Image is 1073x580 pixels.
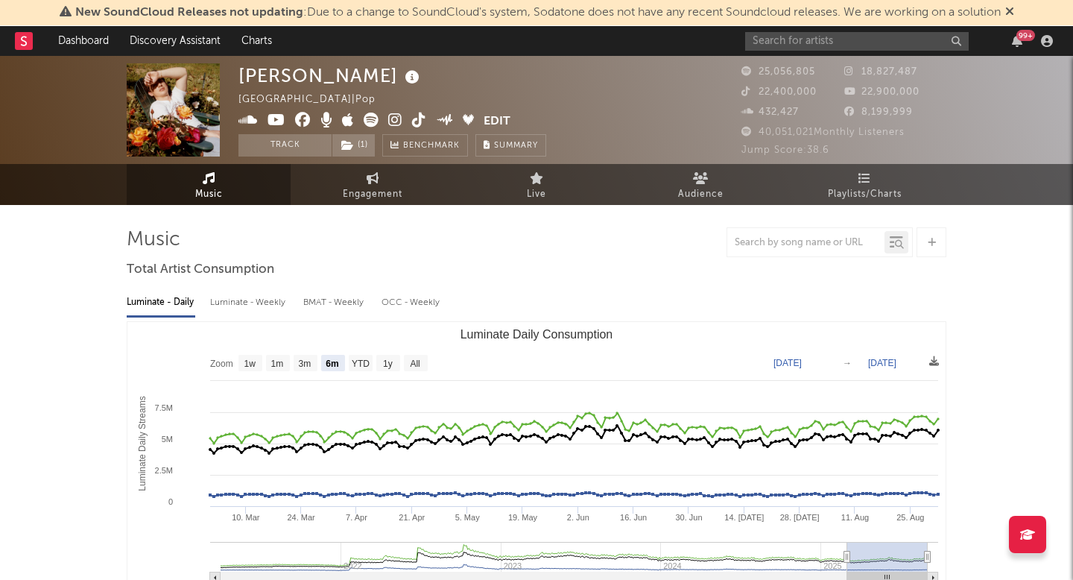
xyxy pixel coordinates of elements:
[343,186,402,204] span: Engagement
[675,513,702,522] text: 30. Jun
[399,513,425,522] text: 21. Apr
[238,134,332,157] button: Track
[346,513,367,522] text: 7. Apr
[773,358,802,368] text: [DATE]
[403,137,460,155] span: Benchmark
[210,359,233,369] text: Zoom
[741,127,905,137] span: 40,051,021 Monthly Listeners
[828,186,902,204] span: Playlists/Charts
[741,107,799,117] span: 432,427
[352,359,370,369] text: YTD
[527,186,546,204] span: Live
[741,145,829,155] span: Jump Score: 38.6
[238,91,393,109] div: [GEOGRAPHIC_DATA] | Pop
[238,63,423,88] div: [PERSON_NAME]
[291,164,455,205] a: Engagement
[287,513,315,522] text: 24. Mar
[567,513,589,522] text: 2. Jun
[843,358,852,368] text: →
[383,359,393,369] text: 1y
[1005,7,1014,19] span: Dismiss
[231,26,282,56] a: Charts
[844,107,913,117] span: 8,199,999
[332,134,376,157] span: ( 1 )
[127,290,195,315] div: Luminate - Daily
[1012,35,1022,47] button: 99+
[75,7,303,19] span: New SoundCloud Releases not updating
[460,328,613,341] text: Luminate Daily Consumption
[119,26,231,56] a: Discovery Assistant
[48,26,119,56] a: Dashboard
[303,290,367,315] div: BMAT - Weekly
[741,67,815,77] span: 25,056,805
[868,358,896,368] text: [DATE]
[508,513,538,522] text: 19. May
[844,67,917,77] span: 18,827,487
[155,466,173,475] text: 2.5M
[678,186,724,204] span: Audience
[455,513,481,522] text: 5. May
[1016,30,1035,41] div: 99 +
[844,87,920,97] span: 22,900,000
[896,513,924,522] text: 25. Aug
[455,164,618,205] a: Live
[475,134,546,157] button: Summary
[782,164,946,205] a: Playlists/Charts
[299,359,311,369] text: 3m
[195,186,223,204] span: Music
[127,164,291,205] a: Music
[382,290,441,315] div: OCC - Weekly
[724,513,764,522] text: 14. [DATE]
[75,7,1001,19] span: : Due to a change to SoundCloud's system, Sodatone does not have any recent Soundcloud releases. ...
[484,113,510,131] button: Edit
[494,142,538,150] span: Summary
[332,134,375,157] button: (1)
[127,261,274,279] span: Total Artist Consumption
[618,164,782,205] a: Audience
[841,513,869,522] text: 11. Aug
[326,359,338,369] text: 6m
[745,32,969,51] input: Search for artists
[741,87,817,97] span: 22,400,000
[232,513,260,522] text: 10. Mar
[210,290,288,315] div: Luminate - Weekly
[780,513,820,522] text: 28. [DATE]
[137,396,148,491] text: Luminate Daily Streams
[620,513,647,522] text: 16. Jun
[155,403,173,412] text: 7.5M
[727,237,884,249] input: Search by song name or URL
[168,497,173,506] text: 0
[162,435,173,444] text: 5M
[382,134,468,157] a: Benchmark
[410,359,420,369] text: All
[271,359,284,369] text: 1m
[244,359,256,369] text: 1w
